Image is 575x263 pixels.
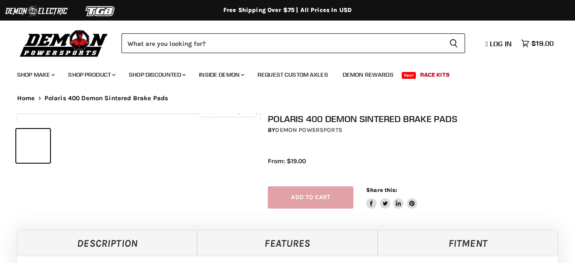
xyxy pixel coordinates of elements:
[11,63,551,84] ul: Main menu
[204,108,252,114] span: Click to expand
[402,72,416,79] span: New!
[517,37,558,50] a: $19.00
[122,33,442,53] input: Search
[62,66,121,84] a: Shop Product
[16,129,50,163] button: Polaris 400 Demon Sintered Brake Pads thumbnail
[11,66,60,84] a: Shop Make
[490,39,512,48] span: Log in
[44,95,169,102] span: Polaris 400 Demon Sintered Brake Pads
[482,40,517,48] a: Log in
[275,126,342,134] a: Demon Powersports
[531,39,554,48] span: $19.00
[378,230,558,256] a: Fitment
[268,157,306,165] span: From: $19.00
[4,3,68,19] img: Demon Electric Logo 2
[193,66,249,84] a: Inside Demon
[366,187,397,193] span: Share this:
[442,33,465,53] button: Search
[122,33,465,53] form: Product
[17,230,197,256] a: Description
[17,28,111,58] img: Demon Powersports
[122,66,191,84] a: Shop Discounted
[268,126,565,135] div: by
[336,66,400,84] a: Demon Rewards
[268,114,565,124] h1: Polaris 400 Demon Sintered Brake Pads
[251,66,335,84] a: Request Custom Axles
[366,186,417,209] aside: Share this:
[414,66,456,84] a: Race Kits
[68,3,133,19] img: TGB Logo 2
[197,230,377,256] a: Features
[17,95,35,102] a: Home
